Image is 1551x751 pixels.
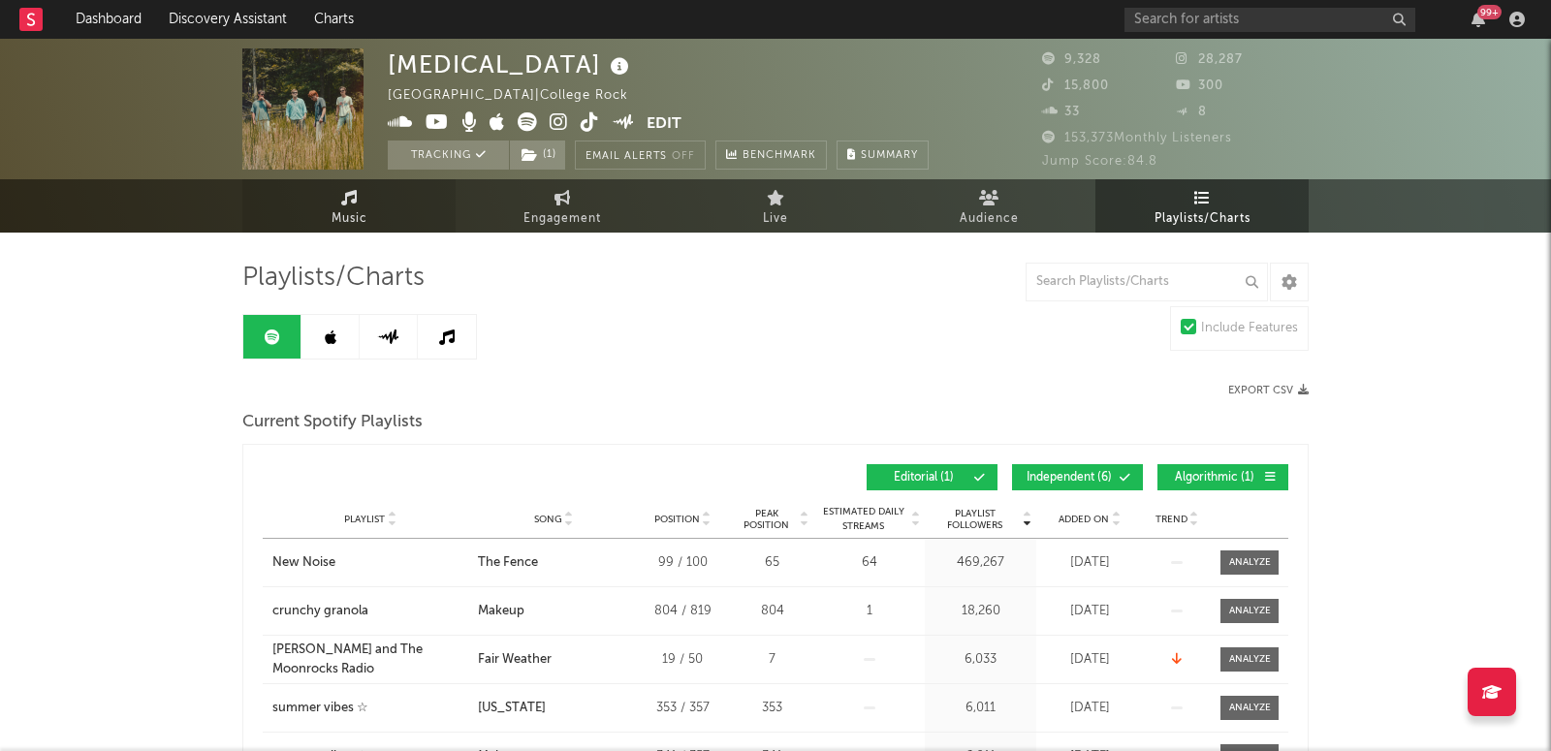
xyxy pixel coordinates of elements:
div: summer vibes ☆ [272,699,368,718]
span: 9,328 [1042,53,1101,66]
span: Playlists/Charts [242,266,425,290]
span: Live [763,207,788,231]
input: Search Playlists/Charts [1026,263,1268,301]
div: Fair Weather [478,650,552,670]
span: Jump Score: 84.8 [1042,155,1157,168]
span: 300 [1176,79,1223,92]
a: crunchy granola [272,602,468,621]
div: 99 + [1477,5,1502,19]
span: Estimated Daily Streams [818,505,908,534]
span: Independent ( 6 ) [1025,472,1114,484]
em: Off [672,151,695,162]
div: 6,033 [930,650,1031,670]
div: 804 [736,602,808,621]
a: Live [669,179,882,233]
span: Playlist [344,514,385,525]
span: Trend [1155,514,1187,525]
input: Search for artists [1124,8,1415,32]
div: [MEDICAL_DATA] [388,48,634,80]
button: Summary [837,141,929,170]
span: Added On [1059,514,1109,525]
div: 18,260 [930,602,1031,621]
div: [DATE] [1041,602,1138,621]
div: 469,267 [930,553,1031,573]
a: Engagement [456,179,669,233]
div: 804 / 819 [639,602,726,621]
button: Export CSV [1228,385,1309,396]
a: Audience [882,179,1095,233]
div: 353 / 357 [639,699,726,718]
span: ( 1 ) [509,141,566,170]
div: 1 [818,602,920,621]
a: [PERSON_NAME] and The Moonrocks Radio [272,641,468,678]
span: Current Spotify Playlists [242,411,423,434]
span: Audience [960,207,1019,231]
button: Tracking [388,141,509,170]
span: Position [654,514,700,525]
div: [DATE] [1041,699,1138,718]
div: 6,011 [930,699,1031,718]
span: Playlist Followers [930,508,1020,531]
div: 353 [736,699,808,718]
div: 19 / 50 [639,650,726,670]
button: Editorial(1) [867,464,997,490]
button: Edit [647,112,681,137]
button: Email AlertsOff [575,141,706,170]
a: Playlists/Charts [1095,179,1309,233]
span: Song [534,514,562,525]
span: 33 [1042,106,1080,118]
span: Summary [861,150,918,161]
div: 64 [818,553,920,573]
div: New Noise [272,553,335,573]
a: summer vibes ☆ [272,699,468,718]
button: Algorithmic(1) [1157,464,1288,490]
div: [US_STATE] [478,699,546,718]
button: Independent(6) [1012,464,1143,490]
span: Playlists/Charts [1155,207,1250,231]
div: crunchy granola [272,602,368,621]
div: 7 [736,650,808,670]
a: New Noise [272,553,468,573]
button: 99+ [1472,12,1485,27]
span: Algorithmic ( 1 ) [1170,472,1259,484]
span: 153,373 Monthly Listeners [1042,132,1232,144]
div: [GEOGRAPHIC_DATA] | College Rock [388,84,650,108]
div: [DATE] [1041,650,1138,670]
div: [DATE] [1041,553,1138,573]
div: Include Features [1201,317,1298,340]
div: The Fence [478,553,538,573]
span: Engagement [523,207,601,231]
div: Makeup [478,602,524,621]
button: (1) [510,141,565,170]
span: Editorial ( 1 ) [879,472,968,484]
span: 8 [1176,106,1207,118]
span: 28,287 [1176,53,1243,66]
a: Benchmark [715,141,827,170]
span: Music [332,207,367,231]
span: 15,800 [1042,79,1109,92]
span: Peak Position [736,508,797,531]
div: 99 / 100 [639,553,726,573]
a: Music [242,179,456,233]
span: Benchmark [743,144,816,168]
div: 65 [736,553,808,573]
